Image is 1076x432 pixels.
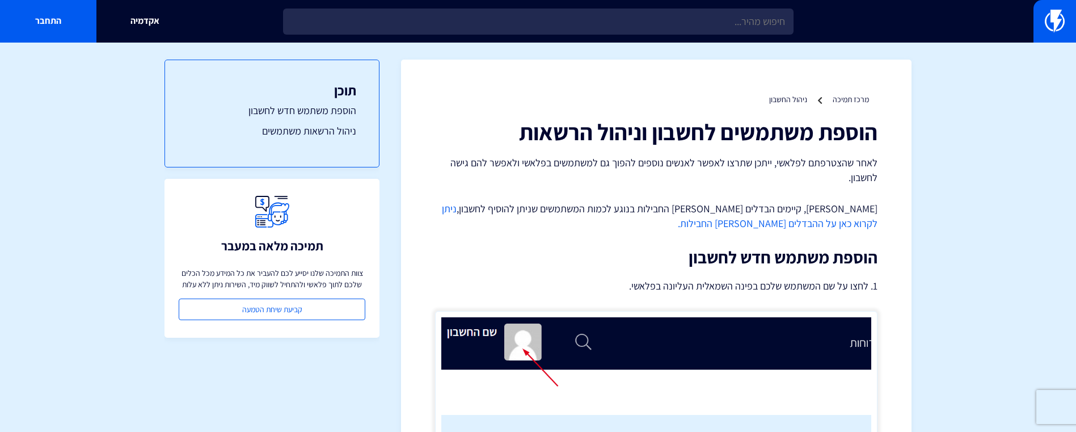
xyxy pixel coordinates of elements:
[221,239,323,253] h3: תמיכה מלאה במעבר
[435,156,877,184] p: לאחר שהצטרפתם לפלאשי, ייתכן שתרצו לאפשר לאנשים נוספים להפוך גם למשתמשים בפלאשי ולאפשר להם גישה לח...
[435,248,877,267] h2: הוספת משתמש חדש לחשבון
[179,299,365,320] a: קביעת שיחת הטמעה
[435,278,877,294] p: 1. לחצו על שם המשתמש שלכם בפינה השמאלית העליונה בפלאשי.
[188,83,356,98] h3: תוכן
[442,202,877,230] a: ניתן לקרוא כאן על ההבדלים [PERSON_NAME] החבילות.
[769,94,807,104] a: ניהול החשבון
[435,119,877,144] h1: הוספת משתמשים לחשבון וניהול הרשאות
[179,267,365,290] p: צוות התמיכה שלנו יסייע לכם להעביר את כל המידע מכל הכלים שלכם לתוך פלאשי ולהתחיל לשווק מיד, השירות...
[435,202,877,230] p: [PERSON_NAME], קיימים הבדלים [PERSON_NAME] החבילות בנוגע לכמות המשתמשים שניתן להוסיף לחשבון,
[188,103,356,118] a: הוספת משתמש חדש לחשבון
[283,9,794,35] input: חיפוש מהיר...
[188,124,356,139] a: ניהול הרשאות משתמשים
[833,94,869,104] a: מרכז תמיכה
